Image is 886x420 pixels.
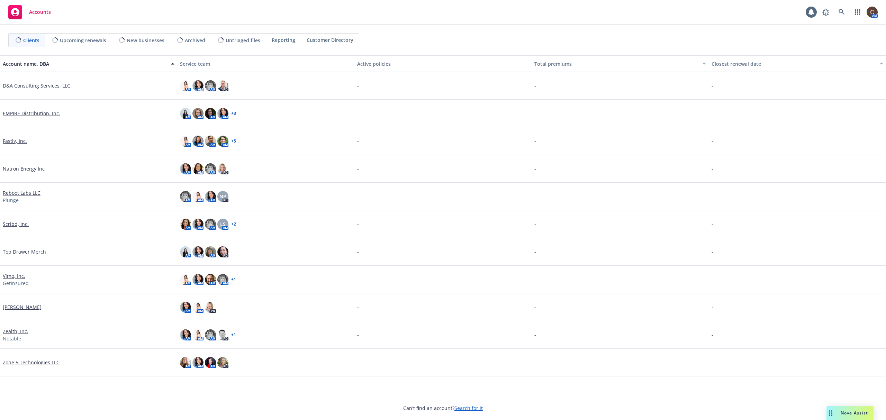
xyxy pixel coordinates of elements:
a: + 1 [231,277,236,282]
span: - [357,137,359,145]
div: Drag to move [826,406,835,420]
span: - [534,137,536,145]
a: Natron Energy Inc [3,165,45,172]
span: - [357,193,359,200]
span: Notable [3,335,21,342]
img: photo [205,302,216,313]
span: - [534,276,536,283]
div: Account name, DBA [3,60,167,67]
img: photo [217,108,228,119]
img: photo [217,163,228,174]
img: photo [192,108,204,119]
img: photo [192,246,204,257]
a: Vimo, Inc. [3,272,25,280]
img: photo [217,274,228,285]
img: photo [217,136,228,147]
span: - [357,82,359,89]
span: - [357,220,359,228]
img: photo [192,274,204,285]
img: photo [180,302,191,313]
a: Reboot Labs LLC [3,189,40,197]
div: Total premiums [534,60,698,67]
span: Upcoming renewals [60,37,106,44]
a: Fastly, Inc. [3,137,27,145]
span: - [712,165,713,172]
img: photo [180,136,191,147]
span: - [712,82,713,89]
a: Top Drawer Merch [3,248,46,255]
a: Switch app [851,5,865,19]
span: Untriaged files [226,37,260,44]
span: - [712,276,713,283]
img: photo [217,80,228,91]
a: Report a Bug [819,5,833,19]
img: photo [180,108,191,119]
img: photo [205,274,216,285]
span: NP [219,193,226,200]
span: - [712,137,713,145]
button: Closest renewal date [709,55,886,72]
span: Plunge [3,197,19,204]
img: photo [180,163,191,174]
span: Nova Assist [841,410,868,416]
span: - [534,331,536,338]
div: Active policies [357,60,529,67]
img: photo [180,329,191,340]
img: photo [205,136,216,147]
img: photo [180,219,191,230]
a: Zealth, Inc. [3,328,28,335]
a: Zone 5 Technologies LLC [3,359,60,366]
span: Reporting [272,36,295,44]
img: photo [867,7,878,18]
img: photo [192,329,204,340]
img: photo [205,80,216,91]
span: - [712,331,713,338]
img: photo [217,357,228,368]
a: + 3 [231,111,236,116]
img: photo [192,136,204,147]
img: photo [180,246,191,257]
span: - [712,110,713,117]
img: photo [205,163,216,174]
img: photo [217,329,228,340]
span: - [357,248,359,255]
span: - [534,248,536,255]
img: photo [217,246,228,257]
div: Closest renewal date [712,60,876,67]
span: - [712,248,713,255]
span: Accounts [29,9,51,15]
img: photo [205,219,216,230]
span: - [534,193,536,200]
a: [PERSON_NAME] [3,303,42,311]
img: photo [180,274,191,285]
button: Active policies [354,55,532,72]
img: photo [192,163,204,174]
img: photo [192,302,204,313]
a: + 5 [231,139,236,143]
a: Search [835,5,849,19]
span: - [534,110,536,117]
img: photo [205,357,216,368]
span: Can't find an account? [403,404,483,412]
img: photo [192,219,204,230]
img: photo [205,108,216,119]
img: photo [205,329,216,340]
span: New businesses [127,37,164,44]
span: - [534,303,536,311]
a: Accounts [6,2,54,22]
span: LS [220,220,226,228]
span: - [357,303,359,311]
button: Total premiums [532,55,709,72]
span: GetInsured [3,280,29,287]
span: - [534,82,536,89]
button: Service team [177,55,354,72]
img: photo [180,191,191,202]
span: - [534,165,536,172]
img: photo [192,80,204,91]
img: photo [205,246,216,257]
a: EMPIRE Distribution, Inc. [3,110,60,117]
span: Archived [185,37,205,44]
span: - [357,165,359,172]
img: photo [192,191,204,202]
span: Customer Directory [307,36,353,44]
